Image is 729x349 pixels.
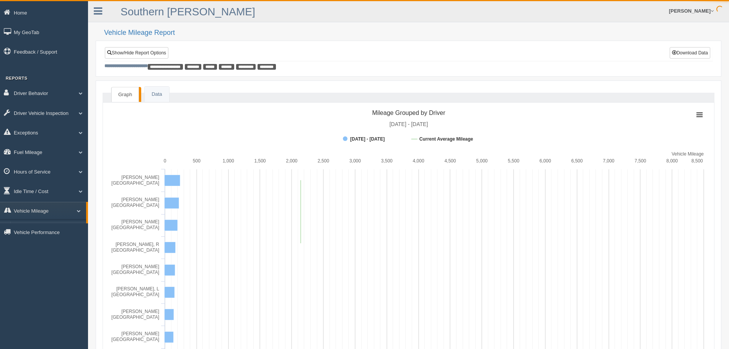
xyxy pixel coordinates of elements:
[121,309,159,314] tspan: [PERSON_NAME]
[111,247,159,253] tspan: [GEOGRAPHIC_DATA]
[121,331,159,336] tspan: [PERSON_NAME]
[121,175,159,180] tspan: [PERSON_NAME]
[145,87,169,102] a: Data
[111,337,159,342] tspan: [GEOGRAPHIC_DATA]
[444,158,456,164] text: 4,500
[121,6,255,18] a: Southern [PERSON_NAME]
[413,158,424,164] text: 4,000
[390,121,428,127] tspan: [DATE] - [DATE]
[116,242,159,247] tspan: [PERSON_NAME], R
[193,158,201,164] text: 500
[666,158,678,164] text: 8,000
[286,158,297,164] text: 2,000
[111,270,159,275] tspan: [GEOGRAPHIC_DATA]
[121,264,159,269] tspan: [PERSON_NAME]
[349,158,361,164] text: 3,000
[111,203,159,208] tspan: [GEOGRAPHIC_DATA]
[381,158,393,164] text: 3,500
[116,286,159,292] tspan: [PERSON_NAME], L
[634,158,646,164] text: 7,500
[121,219,159,224] tspan: [PERSON_NAME]
[121,197,159,202] tspan: [PERSON_NAME]
[223,158,234,164] text: 1,000
[476,158,488,164] text: 5,000
[104,29,721,37] h2: Vehicle Mileage Report
[670,47,710,59] button: Download Data
[571,158,583,164] text: 6,500
[111,315,159,320] tspan: [GEOGRAPHIC_DATA]
[14,221,86,235] a: Vehicle Mileage
[603,158,615,164] text: 7,000
[254,158,266,164] text: 1,500
[318,158,329,164] text: 2,500
[419,136,473,142] tspan: Current Average Mileage
[350,136,385,142] tspan: [DATE] - [DATE]
[111,225,159,230] tspan: [GEOGRAPHIC_DATA]
[508,158,519,164] text: 5,500
[164,158,166,164] text: 0
[111,292,159,297] tspan: [GEOGRAPHIC_DATA]
[372,110,445,116] tspan: Mileage Grouped by Driver
[691,158,703,164] text: 8,500
[111,87,139,102] a: Graph
[111,180,159,186] tspan: [GEOGRAPHIC_DATA]
[672,151,704,157] tspan: Vehicle Mileage
[540,158,551,164] text: 6,000
[105,47,168,59] a: Show/Hide Report Options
